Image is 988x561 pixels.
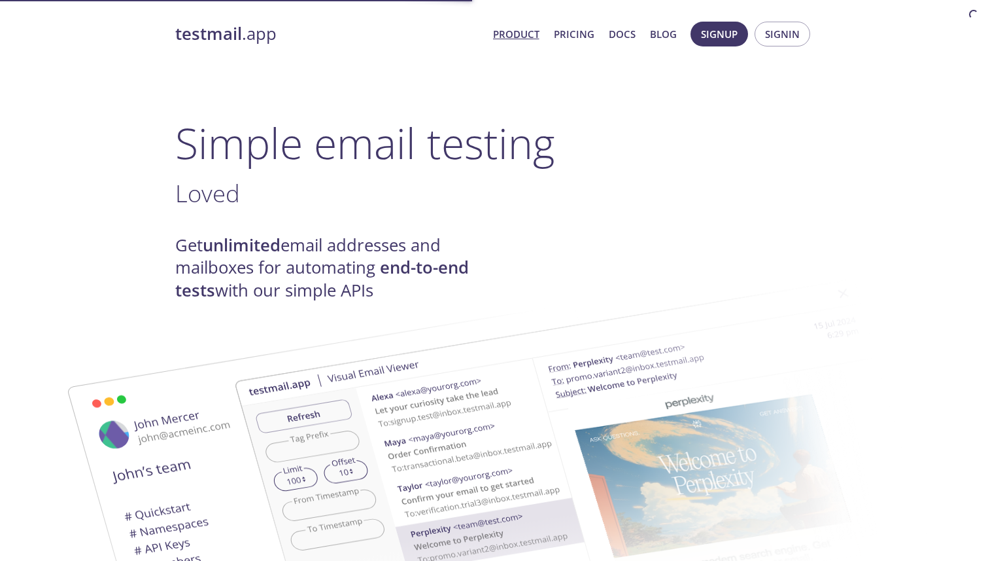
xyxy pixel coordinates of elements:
a: Product [493,26,539,43]
a: Docs [609,26,636,43]
a: Pricing [554,26,594,43]
span: Signin [765,26,800,43]
button: Signin [755,22,810,46]
strong: end-to-end tests [175,256,469,301]
a: Blog [650,26,677,43]
strong: unlimited [203,234,281,257]
span: Loved [175,177,240,209]
strong: testmail [175,22,242,45]
button: Signup [690,22,748,46]
a: testmail.app [175,23,483,45]
h4: Get email addresses and mailboxes for automating with our simple APIs [175,234,494,302]
h1: Simple email testing [175,118,813,168]
span: Signup [701,26,738,43]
